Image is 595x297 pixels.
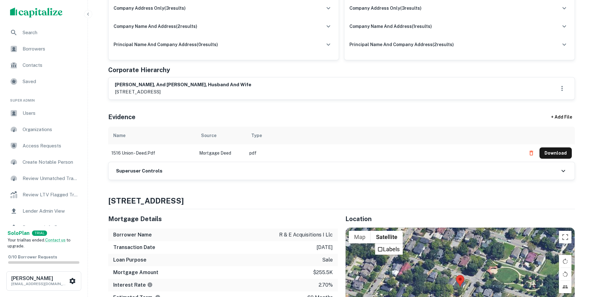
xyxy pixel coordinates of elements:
[5,122,82,137] a: Organizations
[559,268,571,280] button: Rotate map counterclockwise
[23,224,79,231] span: Borrower Info Requests
[8,230,29,237] a: SoloPlan
[5,58,82,73] a: Contacts
[114,5,186,12] h6: company address only ( 3 results)
[8,238,71,249] span: Your trial has ended. to upgrade.
[376,244,402,254] li: Labels
[113,281,153,289] h6: Interest Rate
[23,78,79,85] span: Saved
[5,138,82,153] a: Access Requests
[5,90,82,106] li: Super Admin
[108,214,338,224] h5: Mortgage Details
[23,61,79,69] span: Contacts
[23,29,79,36] span: Search
[313,269,333,276] p: $255.5k
[114,41,218,48] h6: principal name and company address ( 0 results)
[11,276,68,281] h6: [PERSON_NAME]
[279,231,333,239] p: r & e acquisitions i llc
[11,281,68,287] p: [EMAIL_ADDRESS][DOMAIN_NAME]
[319,281,333,289] p: 2.70%
[45,238,66,242] a: Contact us
[113,244,155,251] h6: Transaction Date
[322,256,333,264] p: sale
[23,158,79,166] span: Create Notable Person
[23,175,79,182] span: Review Unmatched Transactions
[5,187,82,202] a: Review LTV Flagged Transactions
[375,243,403,255] ul: Show satellite imagery
[201,132,216,139] div: Source
[23,191,79,199] span: Review LTV Flagged Transactions
[108,65,170,75] h5: Corporate Hierarchy
[246,127,523,144] th: Type
[559,231,571,243] button: Toggle fullscreen view
[5,74,82,89] a: Saved
[23,109,79,117] span: Users
[564,247,595,277] iframe: Chat Widget
[371,231,403,243] button: Show satellite imagery
[526,148,537,158] button: Delete file
[108,144,196,162] td: 1516 union - deed.pdf
[349,41,454,48] h6: principal name and company address ( 2 results)
[6,271,81,291] button: [PERSON_NAME][EMAIL_ADDRESS][DOMAIN_NAME]
[251,132,262,139] div: Type
[115,81,251,88] h6: [PERSON_NAME], and [PERSON_NAME], husband and wife
[5,204,82,219] a: Lender Admin View
[8,230,29,236] strong: Solo Plan
[349,5,422,12] h6: company address only ( 3 results)
[114,23,197,30] h6: company name and address ( 2 results)
[5,25,82,40] a: Search
[559,255,571,268] button: Rotate map clockwise
[147,282,153,288] svg: The interest rates displayed on the website are for informational purposes only and may be report...
[23,126,79,133] span: Organizations
[196,127,246,144] th: Source
[23,142,79,150] span: Access Requests
[539,147,572,159] button: Download
[108,112,135,122] h5: Evidence
[540,112,584,123] div: + Add File
[10,8,63,18] img: capitalize-logo.png
[383,246,400,252] label: Labels
[345,214,575,224] h5: Location
[108,127,196,144] th: Name
[316,244,333,251] p: [DATE]
[246,144,523,162] td: pdf
[115,88,251,96] p: [STREET_ADDRESS]
[113,256,146,264] h6: Loan Purpose
[5,41,82,56] a: Borrowers
[196,144,246,162] td: Mortgage Deed
[113,132,125,139] div: Name
[5,171,82,186] a: Review Unmatched Transactions
[5,220,82,235] a: Borrower Info Requests
[113,269,158,276] h6: Mortgage Amount
[349,231,371,243] button: Show street map
[23,45,79,53] span: Borrowers
[113,231,152,239] h6: Borrower Name
[108,127,575,162] div: scrollable content
[23,207,79,215] span: Lender Admin View
[5,155,82,170] a: Create Notable Person
[32,231,47,236] div: TRIAL
[108,195,575,206] h4: [STREET_ADDRESS]
[116,167,162,175] h6: Superuser Controls
[5,106,82,121] a: Users
[8,255,57,259] span: 0 / 10 Borrower Requests
[349,23,432,30] h6: company name and address ( 1 results)
[559,281,571,293] button: Tilt map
